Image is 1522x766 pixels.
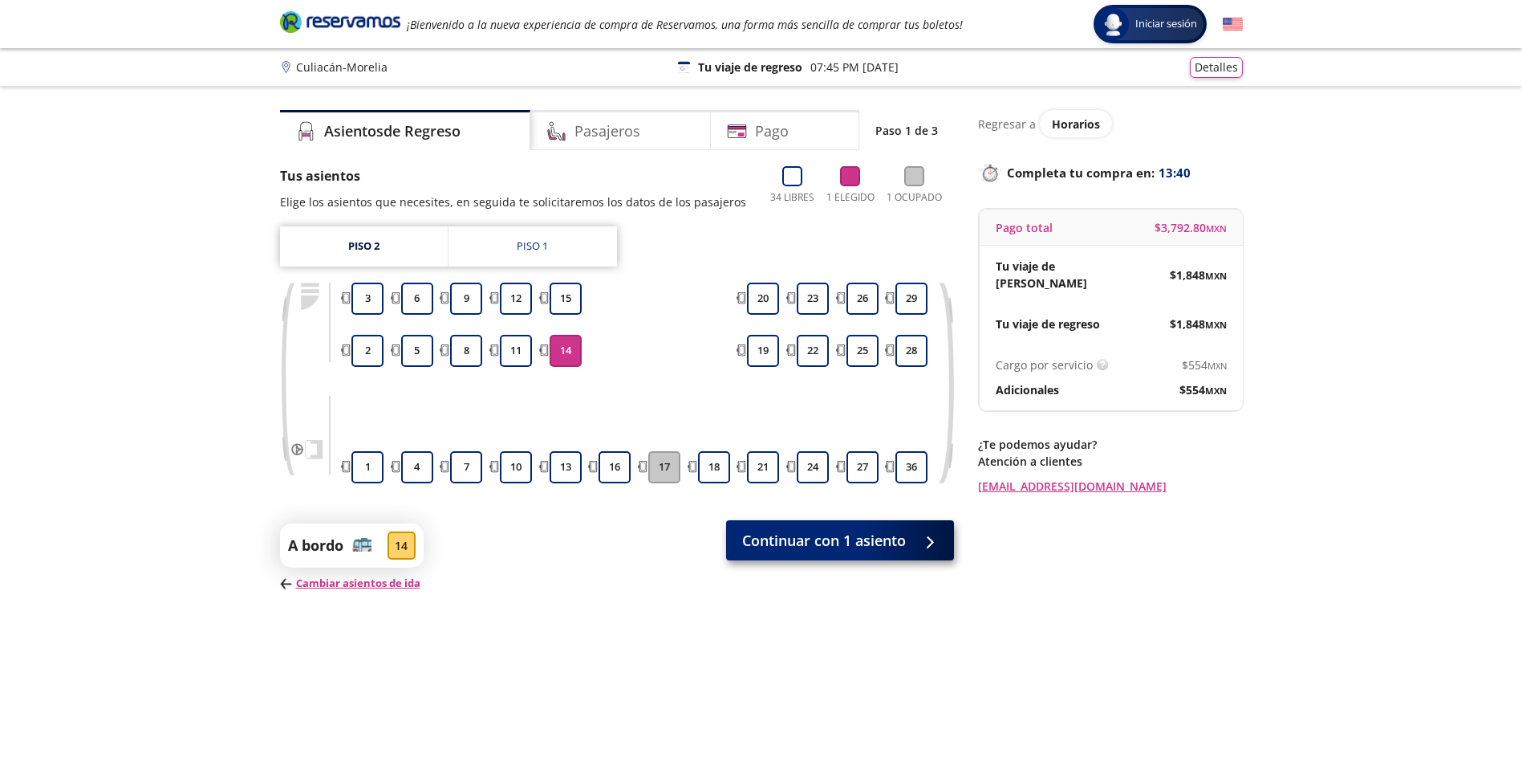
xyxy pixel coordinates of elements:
button: 14 [550,335,582,367]
p: Paso 1 de 3 [875,122,938,139]
p: 1 Elegido [826,190,875,205]
p: Cambiar asientos de ida [280,576,424,592]
span: Horarios [1052,116,1100,132]
div: Regresar a ver horarios [978,110,1243,137]
button: 13 [550,451,582,483]
button: 21 [747,451,779,483]
span: $ 3,792.80 [1155,219,1227,236]
button: Continuar con 1 asiento [726,520,954,560]
small: MXN [1205,385,1227,397]
span: $ 1,848 [1170,316,1227,332]
span: $ 1,848 [1170,267,1227,283]
button: 7 [450,451,482,483]
button: 11 [500,335,532,367]
button: 29 [895,283,927,315]
i: Brand Logo [280,10,400,34]
a: Piso 2 [280,226,448,267]
div: Piso 1 [517,238,548,255]
p: 34 Libres [770,190,814,205]
h4: Asientos de Regreso [324,120,461,142]
p: A bordo [288,535,343,556]
p: 1 Ocupado [887,190,942,205]
button: 6 [401,283,433,315]
a: Piso 1 [448,226,617,267]
button: 23 [797,283,829,315]
p: Tu viaje de regreso [698,59,802,75]
em: ¡Bienvenido a la nueva experiencia de compra de Reservamos, una forma más sencilla de comprar tus... [407,17,963,32]
button: 17 [648,451,680,483]
button: 8 [450,335,482,367]
a: [EMAIL_ADDRESS][DOMAIN_NAME] [978,478,1243,495]
button: 3 [351,283,384,315]
button: 18 [698,451,730,483]
span: Continuar con 1 asiento [742,530,906,552]
button: 19 [747,335,779,367]
button: 36 [895,451,927,483]
a: Brand Logo [280,10,400,39]
span: 13:40 [1159,164,1191,182]
h4: Pasajeros [574,120,640,142]
p: Cargo por servicio [996,357,1093,373]
button: 4 [401,451,433,483]
p: Adicionales [996,381,1059,398]
button: 2 [351,335,384,367]
p: Completa tu compra en : [978,161,1243,184]
button: 20 [747,283,779,315]
span: $ 554 [1182,357,1227,373]
p: Regresar a [978,116,1036,132]
p: 07:45 PM [DATE] [810,59,899,75]
span: Iniciar sesión [1129,16,1203,32]
button: 25 [846,335,879,367]
small: MXN [1206,222,1227,234]
span: $ 554 [1179,381,1227,398]
small: MXN [1205,270,1227,282]
button: 27 [846,451,879,483]
button: 12 [500,283,532,315]
p: Tu viaje de regreso [996,316,1100,332]
button: 22 [797,335,829,367]
button: English [1223,14,1243,35]
button: 16 [599,451,631,483]
p: Atención a clientes [978,453,1243,470]
p: Tus asientos [280,166,746,185]
p: ¿Te podemos ayudar? [978,436,1243,453]
button: 10 [500,451,532,483]
p: Tu viaje de [PERSON_NAME] [996,258,1111,291]
button: 9 [450,283,482,315]
button: 5 [401,335,433,367]
p: Elige los asientos que necesites, en seguida te solicitaremos los datos de los pasajeros [280,194,746,210]
button: 26 [846,283,879,315]
h4: Pago [755,120,789,142]
button: 28 [895,335,927,367]
button: 1 [351,451,384,483]
div: 14 [388,532,416,560]
button: 15 [550,283,582,315]
small: MXN [1207,360,1227,372]
small: MXN [1205,319,1227,331]
button: 24 [797,451,829,483]
p: Pago total [996,219,1053,236]
button: Detalles [1190,57,1243,78]
p: Culiacán - Morelia [296,59,388,75]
